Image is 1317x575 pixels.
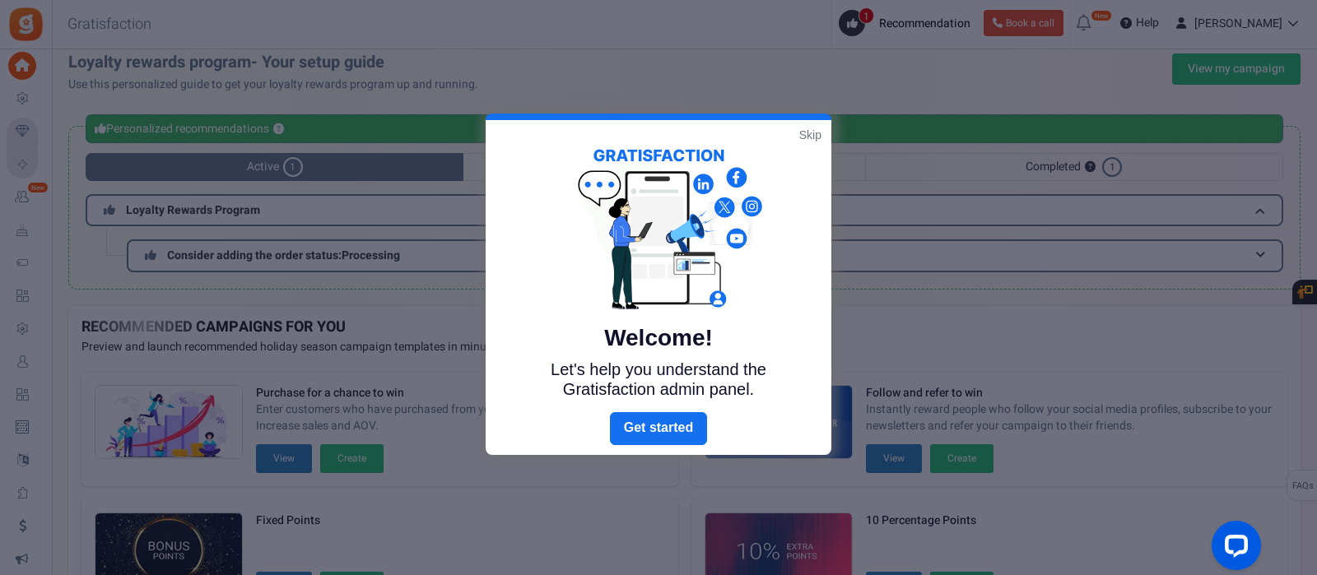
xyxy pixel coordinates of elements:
[799,127,821,143] a: Skip
[523,325,794,351] h5: Welcome!
[523,359,794,399] p: Let's help you understand the Gratisfaction admin panel.
[610,412,707,445] a: Next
